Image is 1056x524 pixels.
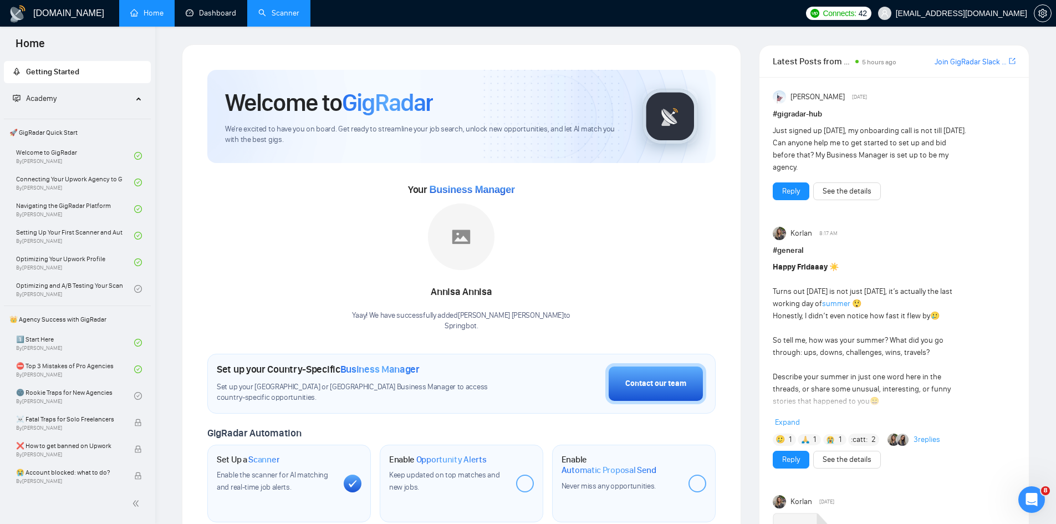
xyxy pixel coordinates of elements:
[802,436,809,444] img: 🙏
[428,204,494,270] img: placeholder.png
[852,299,861,308] span: 😲
[16,330,134,355] a: 1️⃣ Start HereBy[PERSON_NAME]
[207,427,301,439] span: GigRadar Automation
[625,378,686,390] div: Contact our team
[562,465,656,476] span: Automatic Proposal Send
[776,434,785,446] span: 🥲
[134,258,142,266] span: check-circle
[16,357,134,381] a: ⛔ Top 3 Mistakes of Pro AgenciesBy[PERSON_NAME]
[773,245,1016,257] h1: # general
[186,8,236,18] a: dashboardDashboard
[16,467,123,478] span: 😭 Account blocked: what to do?
[134,179,142,186] span: check-circle
[790,496,812,508] span: Korlan
[930,311,940,320] span: 🥲
[819,228,838,238] span: 8:17 AM
[342,88,433,118] span: GigRadar
[352,321,570,332] p: Springbot .
[1034,9,1052,18] a: setting
[773,182,809,200] button: Reply
[859,7,867,19] span: 42
[562,454,680,476] h1: Enable
[408,184,515,196] span: Your
[217,382,511,403] span: Set up your [GEOGRAPHIC_DATA] or [GEOGRAPHIC_DATA] Business Manager to access country-specific op...
[773,495,786,508] img: Korlan
[870,396,879,406] span: 😄
[782,454,800,466] a: Reply
[852,92,867,102] span: [DATE]
[7,35,54,59] span: Home
[773,451,809,469] button: Reply
[813,182,881,200] button: See the details
[773,227,786,240] img: Korlan
[13,94,21,102] span: fund-projection-screen
[225,88,433,118] h1: Welcome to
[829,262,839,272] span: ☀️
[134,285,142,293] span: check-circle
[4,61,151,83] li: Getting Started
[5,308,150,330] span: 👑 Agency Success with GigRadar
[340,363,420,375] span: Business Manager
[773,108,1016,120] h1: # gigradar-hub
[16,440,123,451] span: ❌ How to get banned on Upwork
[823,7,856,19] span: Connects:
[810,9,819,18] img: upwork-logo.png
[862,58,896,66] span: 5 hours ago
[16,144,134,168] a: Welcome to GigRadarBy[PERSON_NAME]
[16,425,123,431] span: By [PERSON_NAME]
[896,434,909,446] img: Mariia Heshka
[9,5,27,23] img: logo
[26,67,79,77] span: Getting Started
[914,434,940,445] a: 3replies
[16,478,123,485] span: By [PERSON_NAME]
[26,94,57,103] span: Academy
[258,8,299,18] a: searchScanner
[134,392,142,400] span: check-circle
[823,454,871,466] a: See the details
[217,363,420,375] h1: Set up your Country-Specific
[16,414,123,425] span: ☠️ Fatal Traps for Solo Freelancers
[642,89,698,144] img: gigradar-logo.png
[13,68,21,75] span: rocket
[16,223,134,248] a: Setting Up Your First Scanner and Auto-BidderBy[PERSON_NAME]
[773,125,967,174] div: Just signed up [DATE], my onboarding call is not till [DATE]. Can anyone help me to get started t...
[130,8,164,18] a: homeHome
[16,451,123,458] span: By [PERSON_NAME]
[839,434,841,445] span: 1
[851,434,868,446] span: :catt:
[1009,57,1016,65] span: export
[134,365,142,373] span: check-circle
[352,283,570,302] div: Annisa Annisa
[887,434,900,446] img: Korlan
[782,185,800,197] a: Reply
[881,9,889,17] span: user
[416,454,487,465] span: Opportunity Alerts
[16,170,134,195] a: Connecting Your Upwork Agency to GigRadarBy[PERSON_NAME]
[13,94,57,103] span: Academy
[871,434,876,445] span: 2
[790,91,845,103] span: [PERSON_NAME]
[248,454,279,465] span: Scanner
[1009,56,1016,67] a: export
[773,262,828,272] strong: Happy Fridaaay
[134,419,142,426] span: lock
[1018,486,1045,513] iframe: Intercom live chat
[789,434,792,445] span: 1
[605,363,706,404] button: Contact our team
[935,56,1007,68] a: Join GigRadar Slack Community
[1041,486,1050,495] span: 8
[225,124,625,145] span: We're excited to have you on board. Get ready to streamline your job search, unlock new opportuni...
[819,497,834,507] span: [DATE]
[429,184,514,195] span: Business Manager
[389,470,500,492] span: Keep updated on top matches and new jobs.
[134,445,142,453] span: lock
[16,384,134,408] a: 🌚 Rookie Traps for New AgenciesBy[PERSON_NAME]
[822,299,850,308] a: summer
[217,470,328,492] span: Enable the scanner for AI matching and real-time job alerts.
[773,261,967,444] div: Turns out [DATE] is not just [DATE], it’s actually the last working day of Honestly, I didn’t eve...
[773,90,786,104] img: Anisuzzaman Khan
[134,232,142,240] span: check-circle
[134,205,142,213] span: check-circle
[562,481,656,491] span: Never miss any opportunities.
